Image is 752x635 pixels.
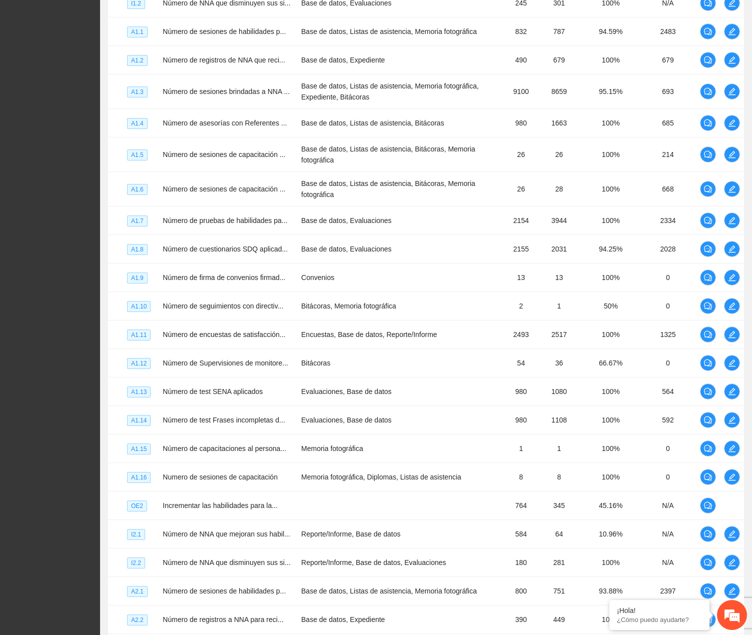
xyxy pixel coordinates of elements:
td: 28 [536,172,581,206]
td: 2031 [536,235,581,263]
td: 100% [581,172,640,206]
span: Número de encuestas de satisfacción... [163,330,285,338]
button: edit [724,298,740,314]
td: Base de datos, Listas de asistencia, Memoria fotográfica [297,17,505,46]
span: edit [724,330,739,338]
span: A2.2 [127,614,148,625]
td: 8 [536,463,581,491]
td: 668 [640,172,696,206]
span: Número de sesiones de habilidades p... [163,587,286,595]
td: Convenios [297,263,505,292]
td: Base de datos, Evaluaciones [297,235,505,263]
span: Número de firma de convenios firmad... [163,273,285,281]
span: Número de registros de NNA que reci... [163,56,285,64]
span: A1.10 [127,301,151,312]
td: 449 [536,605,581,634]
textarea: Escriba su mensaje y pulse “Intro” [5,273,191,308]
span: A1.7 [127,215,148,226]
td: Base de datos, Listas de asistencia, Bitácoras [297,109,505,137]
td: Memoria fotográfica, Diplomas, Listas de asistencia [297,463,505,491]
span: A1.14 [127,415,151,426]
td: 214 [640,137,696,172]
span: I2.1 [127,529,145,540]
button: comment [700,52,716,68]
span: edit [724,359,739,367]
span: edit [724,530,739,538]
span: Estamos en línea. [58,133,138,234]
span: edit [724,273,739,281]
td: 100% [581,206,640,235]
span: Número de NNA que mejoran sus habil... [163,530,290,538]
td: 2334 [640,206,696,235]
span: I2.2 [127,557,145,568]
td: 1 [536,292,581,320]
td: 787 [536,17,581,46]
td: 390 [505,605,536,634]
span: edit [724,216,739,224]
td: Encuestas, Base de datos, Reporte/Informe [297,320,505,349]
span: Número de test Frases incompletas d... [163,416,285,424]
td: 100% [581,263,640,292]
td: 36 [536,349,581,377]
button: comment [700,412,716,428]
td: 45.16% [581,491,640,520]
span: edit [724,416,739,424]
td: 1080 [536,377,581,406]
span: Incrementar las habilidades para la... [163,501,278,509]
td: 1 [536,434,581,463]
button: edit [724,554,740,570]
td: 592 [640,406,696,434]
button: comment [700,383,716,399]
td: 0 [640,434,696,463]
td: 2028 [640,235,696,263]
td: 100% [581,137,640,172]
button: edit [724,23,740,39]
td: N/A [640,520,696,548]
span: Número de capacitaciones al persona... [163,444,286,452]
td: 2154 [505,206,536,235]
span: A1.12 [127,358,151,369]
td: 281 [536,548,581,577]
td: 764 [505,491,536,520]
span: A1.11 [127,329,151,340]
button: edit [724,526,740,542]
span: Número de registros a NNA para reci... [163,615,283,623]
td: 490 [505,46,536,74]
span: A1.3 [127,86,148,97]
td: 180 [505,548,536,577]
td: Base de datos, Listas de asistencia, Bitácoras, Memoria fotográfica [297,172,505,206]
td: 8659 [536,74,581,109]
button: comment [700,469,716,485]
td: 10.96% [581,520,640,548]
button: edit [724,269,740,285]
button: edit [724,146,740,162]
span: edit [724,302,739,310]
td: Base de datos, Evaluaciones [297,206,505,235]
td: 800 [505,577,536,605]
span: edit [724,87,739,95]
button: comment [700,526,716,542]
td: Base de datos, Listas de asistencia, Bitácoras, Memoria fotográfica [297,137,505,172]
button: comment [700,212,716,228]
button: edit [724,181,740,197]
td: 93.88% [581,577,640,605]
td: 980 [505,406,536,434]
div: Minimizar ventana de chat en vivo [164,5,188,29]
button: edit [724,241,740,257]
span: A1.8 [127,244,148,255]
button: comment [700,326,716,342]
td: 0 [640,263,696,292]
td: 3944 [536,206,581,235]
div: Chatee con nosotros ahora [52,51,168,64]
button: comment [700,497,716,513]
span: A1.4 [127,118,148,129]
span: OE2 [127,500,147,511]
td: 0 [640,292,696,320]
td: 2 [505,292,536,320]
button: comment [700,241,716,257]
span: Número de Supervisiones de monitore... [163,359,288,367]
td: 66.67% [581,349,640,377]
td: 100% [581,463,640,491]
td: 54 [505,349,536,377]
span: A1.6 [127,184,148,195]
